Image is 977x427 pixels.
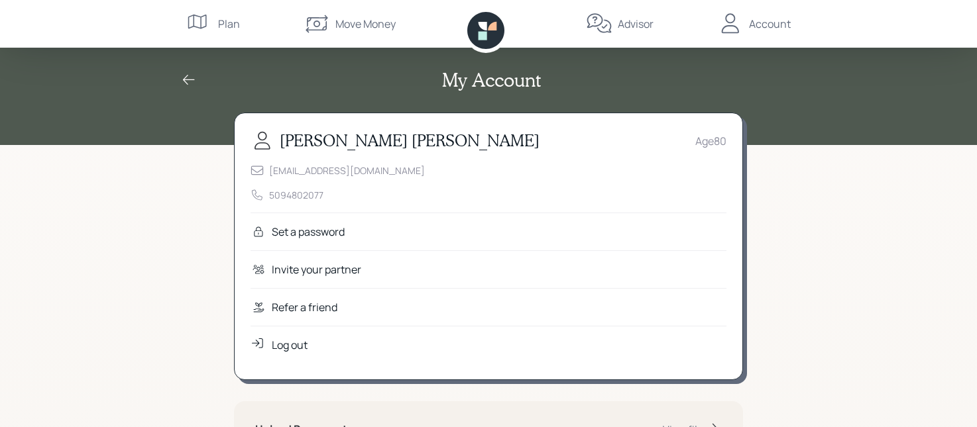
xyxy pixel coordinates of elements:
div: Set a password [272,224,345,240]
div: Refer a friend [272,299,337,315]
div: Age 80 [695,133,726,149]
div: [EMAIL_ADDRESS][DOMAIN_NAME] [269,164,425,177]
div: Account [749,16,791,32]
div: Log out [272,337,308,353]
div: Invite your partner [272,261,361,277]
h3: [PERSON_NAME] [PERSON_NAME] [280,131,540,150]
h2: My Account [442,69,541,91]
div: Advisor [618,16,654,32]
div: Move Money [335,16,396,32]
div: Plan [218,16,240,32]
div: 5094802077 [269,188,323,202]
